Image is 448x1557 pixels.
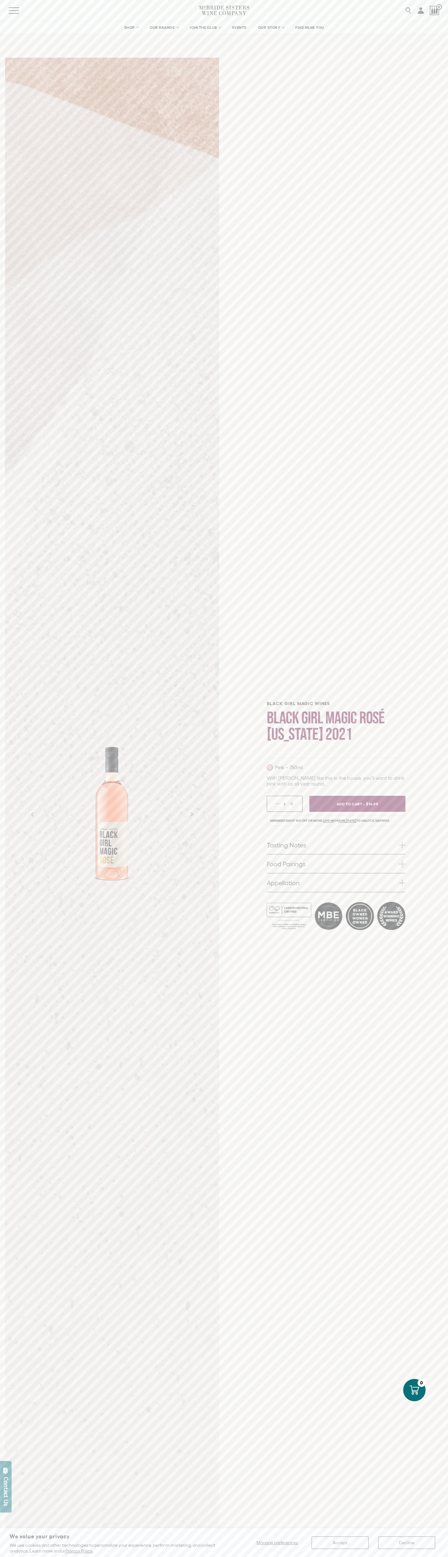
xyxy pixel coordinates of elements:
a: Tasting Notes [267,836,405,854]
button: Previous [24,806,41,823]
p: Pink – 750ml [267,764,303,770]
div: Contact Us [3,1477,9,1506]
a: SHOP [120,21,142,34]
button: Add To Cart - $14.99 [309,796,405,812]
button: Next [183,806,200,823]
a: OUR BRANDS [145,21,182,34]
a: Appellation [267,873,405,892]
a: EVENTS [228,21,251,34]
div: 0 [418,1379,426,1387]
button: Decline [378,1536,435,1549]
span: 1 [284,802,285,806]
a: join [DATE] [338,819,356,823]
h2: We value your privacy [10,1534,231,1539]
h1: Black Girl Magic Rosé [US_STATE] 2021 [267,710,405,743]
span: FIND NEAR YOU [295,25,324,30]
span: SHOP [124,25,135,30]
span: OUR STORY [258,25,281,30]
span: Manage preferences [257,1540,298,1545]
a: Log in [323,819,334,823]
button: Mobile Menu Trigger [9,7,32,14]
button: Accept [312,1536,369,1549]
button: Manage preferences [253,1536,302,1549]
span: $14.99 [366,799,378,809]
li: Members enjoy 10% off or more. or to unlock savings. [267,815,405,826]
h6: Black Girl Magic Wines [267,701,405,706]
a: JOIN THE CLUB [185,21,225,34]
p: We use cookies and other technologies to personalize your experience, perform marketing, and coll... [10,1542,231,1554]
span: Add To Cart - [337,799,365,809]
a: OUR STORY [254,21,288,34]
span: 0 [436,4,442,10]
span: JOIN THE CLUB [190,25,217,30]
a: Food Pairings [267,854,405,873]
span: EVENTS [232,25,247,30]
a: FIND NEAR YOU [291,21,328,34]
span: OUR BRANDS [150,25,175,30]
span: With [PERSON_NAME] like this in the house, you’ll want to drink pink with us all year round. [267,775,405,787]
a: Privacy Policy. [65,1548,93,1553]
